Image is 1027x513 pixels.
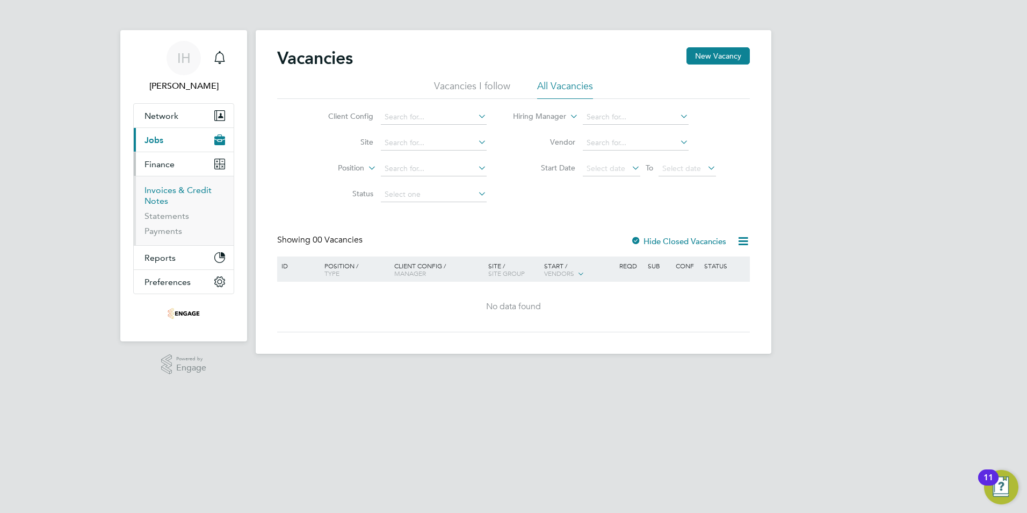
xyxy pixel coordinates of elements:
label: Status [312,189,373,198]
a: Go to home page [133,305,234,322]
div: No data found [279,301,748,312]
input: Search for... [381,136,487,151]
h2: Vacancies [277,47,353,69]
div: Sub [645,256,673,275]
span: Engage [176,364,206,373]
div: Conf [673,256,701,275]
div: 11 [983,478,993,491]
div: Reqd [617,256,645,275]
div: Site / [486,256,542,282]
span: Vendors [544,269,574,277]
a: Payments [144,226,182,236]
button: Preferences [134,270,234,294]
label: Position [302,163,364,174]
span: Jobs [144,135,163,145]
span: Preferences [144,277,191,287]
label: Hiring Manager [504,111,566,122]
div: Finance [134,176,234,245]
button: Open Resource Center, 11 new notifications [984,470,1018,504]
span: Network [144,111,178,121]
span: Select date [662,163,701,173]
label: Hide Closed Vacancies [631,236,726,246]
input: Search for... [381,161,487,176]
img: frontlinerecruitment-logo-retina.png [168,305,200,322]
button: Network [134,104,234,127]
label: Start Date [513,163,575,173]
a: Powered byEngage [161,354,207,375]
span: Manager [394,269,426,277]
span: Select date [587,163,625,173]
div: Status [701,256,748,275]
div: Client Config / [392,256,486,282]
div: Position / [316,256,392,282]
input: Search for... [583,136,689,151]
nav: Main navigation [120,30,247,341]
a: Statements [144,211,189,221]
a: IH[PERSON_NAME] [133,41,234,92]
span: 00 Vacancies [313,234,363,245]
label: Client Config [312,111,373,121]
span: IH [177,51,191,65]
li: All Vacancies [537,80,593,99]
div: Showing [277,234,365,246]
span: Type [324,269,339,277]
li: Vacancies I follow [434,80,510,99]
span: Iain Hagan [133,80,234,92]
input: Search for... [381,110,487,125]
label: Site [312,137,373,147]
input: Select one [381,187,487,202]
button: Jobs [134,128,234,152]
button: Finance [134,152,234,176]
button: New Vacancy [686,47,750,65]
span: Finance [144,159,175,169]
a: Invoices & Credit Notes [144,185,212,206]
div: Start / [541,256,617,283]
div: ID [279,256,316,275]
span: To [642,161,656,175]
button: Reports [134,246,234,269]
label: Vendor [513,137,575,147]
span: Reports [144,253,176,263]
input: Search for... [583,110,689,125]
span: Site Group [488,269,525,277]
span: Powered by [176,354,206,364]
